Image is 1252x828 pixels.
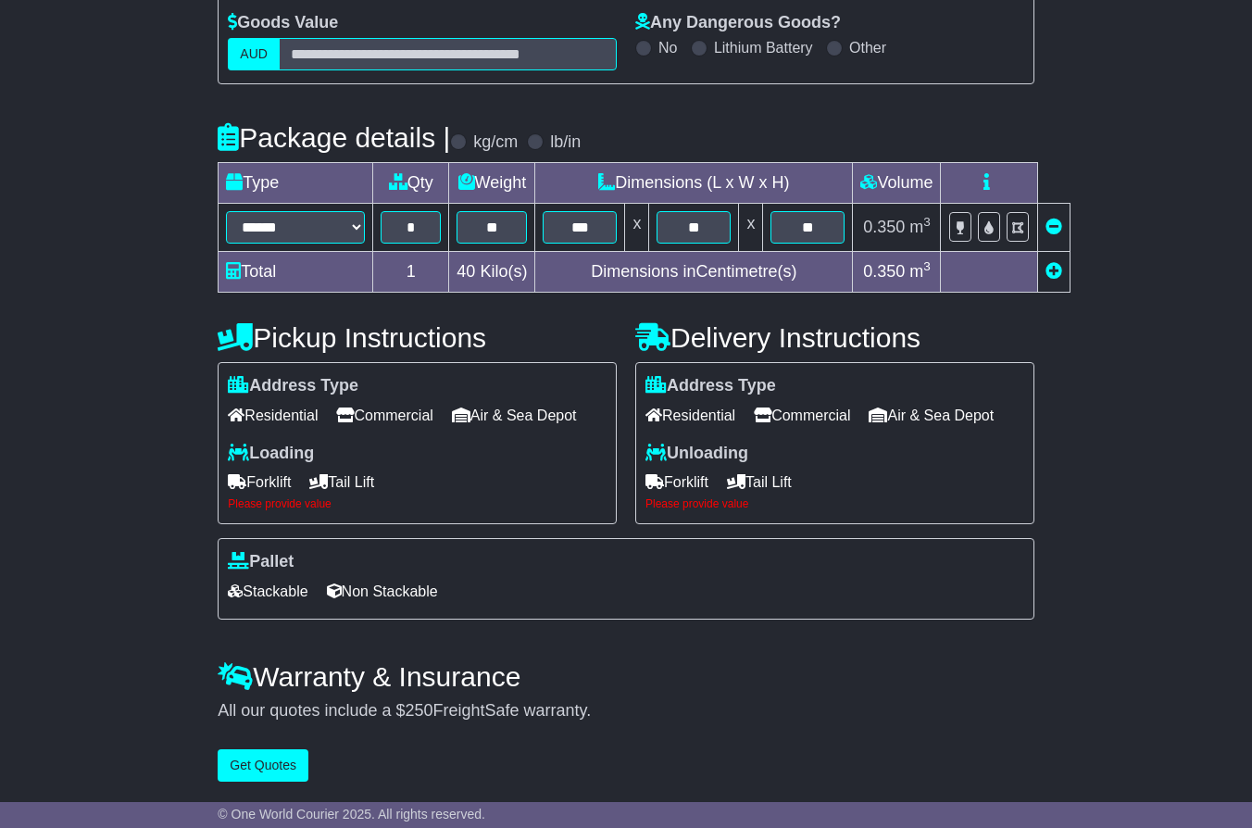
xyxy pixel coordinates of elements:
span: Commercial [336,401,432,430]
h4: Pickup Instructions [218,322,617,353]
label: Address Type [228,376,358,396]
div: All our quotes include a $ FreightSafe warranty. [218,701,1033,721]
a: Add new item [1045,262,1062,281]
span: Residential [645,401,735,430]
td: Total [219,252,373,293]
label: Any Dangerous Goods? [635,13,841,33]
div: Please provide value [645,497,1024,510]
label: Other [849,39,886,56]
label: Address Type [645,376,776,396]
span: 0.350 [863,218,905,236]
span: Forklift [645,468,708,496]
span: Commercial [754,401,850,430]
td: x [739,204,763,252]
td: x [625,204,649,252]
td: Dimensions (L x W x H) [535,163,853,204]
label: Unloading [645,444,748,464]
span: © One World Courier 2025. All rights reserved. [218,807,485,822]
label: Lithium Battery [714,39,813,56]
label: No [658,39,677,56]
span: 0.350 [863,262,905,281]
span: Tail Lift [727,468,792,496]
td: Weight [449,163,535,204]
sup: 3 [923,259,931,273]
td: Type [219,163,373,204]
td: Kilo(s) [449,252,535,293]
a: Remove this item [1045,218,1062,236]
span: m [909,218,931,236]
span: Tail Lift [309,468,374,496]
span: m [909,262,931,281]
span: Forklift [228,468,291,496]
div: Please provide value [228,497,607,510]
td: Volume [853,163,941,204]
sup: 3 [923,215,931,229]
span: Air & Sea Depot [452,401,577,430]
label: AUD [228,38,280,70]
label: Loading [228,444,314,464]
label: Pallet [228,552,294,572]
td: 1 [373,252,449,293]
span: Residential [228,401,318,430]
h4: Package details | [218,122,450,153]
label: Goods Value [228,13,338,33]
label: lb/in [550,132,581,153]
h4: Warranty & Insurance [218,661,1033,692]
td: Dimensions in Centimetre(s) [535,252,853,293]
label: kg/cm [473,132,518,153]
h4: Delivery Instructions [635,322,1034,353]
span: Non Stackable [327,577,438,606]
span: Stackable [228,577,307,606]
span: Air & Sea Depot [869,401,994,430]
td: Qty [373,163,449,204]
span: 250 [405,701,432,720]
button: Get Quotes [218,749,308,782]
span: 40 [457,262,475,281]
